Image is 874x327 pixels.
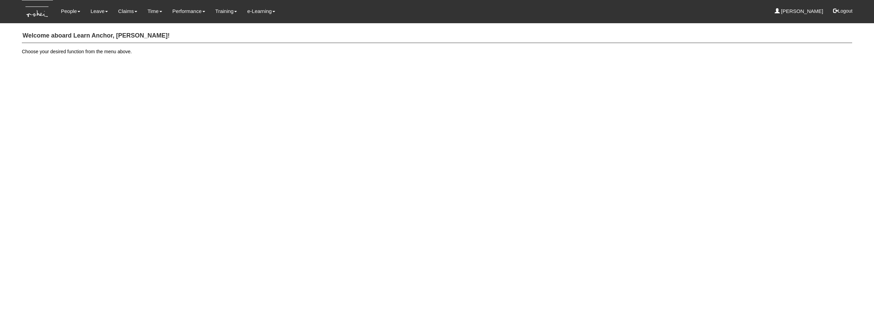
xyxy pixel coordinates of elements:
[172,3,205,19] a: Performance
[828,3,857,19] button: Logout
[22,0,53,23] img: KTs7HI1dOZG7tu7pUkOpGGQAiEQAiEQAj0IhBB1wtXDg6BEAiBEAiBEAiB4RGIoBtemSRFIRACIRACIRACIdCLQARdL1w5OAR...
[775,3,823,19] a: [PERSON_NAME]
[22,29,852,43] h4: Welcome aboard Learn Anchor, [PERSON_NAME]!
[147,3,162,19] a: Time
[118,3,137,19] a: Claims
[845,300,867,320] iframe: chat widget
[215,3,237,19] a: Training
[22,48,852,55] p: Choose your desired function from the menu above.
[247,3,275,19] a: e-Learning
[61,3,80,19] a: People
[90,3,108,19] a: Leave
